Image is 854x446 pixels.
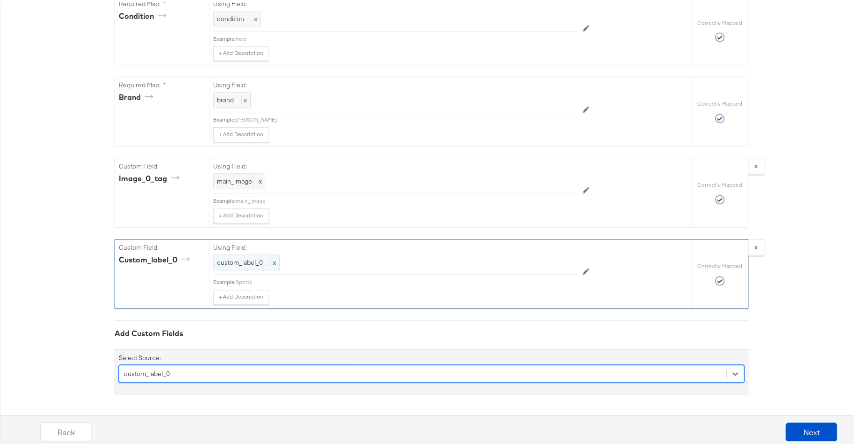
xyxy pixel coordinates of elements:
label: Required Map: * [119,78,205,87]
button: + Add Description [213,125,269,140]
label: Custom Field: [119,241,205,250]
div: Add Custom Fields [115,326,748,337]
span: x [270,256,276,264]
div: Example: [213,114,236,121]
div: [PERSON_NAME] [236,114,577,121]
button: + Add Description [213,206,269,221]
strong: x [754,240,758,249]
span: brand [217,93,234,102]
label: Select Source: [119,351,161,360]
div: Example: [213,33,236,40]
div: custom_label_0 [119,252,193,263]
button: + Add Description [213,44,269,59]
label: Correctly Mapped [697,98,742,105]
div: brand [119,90,156,100]
button: Back [40,420,92,439]
span: custom_label_0 [217,256,263,264]
div: image_0_tag [119,171,183,182]
label: Using Field: [213,241,577,250]
span: condition [217,12,244,21]
label: Custom Field: [119,160,205,169]
div: condition [119,8,169,19]
label: Correctly Mapped [697,260,742,268]
button: + Add Description [213,287,269,302]
button: Next [785,420,837,439]
div: Example: [213,195,236,202]
button: x [748,237,764,254]
div: new [236,33,577,40]
button: x [748,155,764,172]
strong: x [754,159,758,168]
label: Correctly Mapped [697,179,742,186]
span: main_image [217,175,262,184]
div: Sports [236,276,577,284]
label: Correctly Mapped [697,17,742,24]
div: custom_label_0 [124,367,170,376]
span: x [254,171,265,187]
span: x [252,12,257,21]
span: x [241,93,247,102]
div: main_image [236,195,577,202]
label: Using Field: [213,78,577,87]
label: Using Field: [213,160,577,169]
div: Example: [213,276,236,284]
